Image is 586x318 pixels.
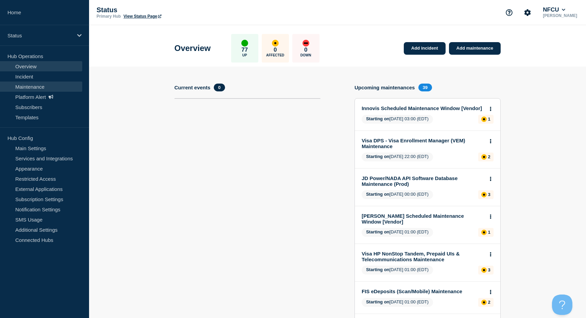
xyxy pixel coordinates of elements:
[362,138,484,149] a: Visa DPS - Visa Enrollment Manager (VEM) Maintenance
[274,47,277,53] p: 0
[481,267,487,273] div: affected
[266,53,284,57] p: Affected
[366,267,390,272] span: Starting on
[488,154,490,159] p: 2
[362,298,433,307] span: [DATE] 01:00 (EDT)
[449,42,501,55] a: Add maintenance
[214,84,225,91] span: 0
[272,40,279,47] div: affected
[303,40,309,47] div: down
[541,6,567,13] button: NFCU
[488,192,490,197] p: 3
[362,213,484,225] a: [PERSON_NAME] Scheduled Maintenance Window [Vendor]
[362,105,484,111] a: Innovis Scheduled Maintenance Window [Vendor]
[300,53,311,57] p: Down
[366,299,390,304] span: Starting on
[481,192,487,197] div: affected
[502,5,516,20] button: Support
[488,300,490,305] p: 2
[7,33,73,38] p: Status
[418,84,432,91] span: 39
[362,251,484,262] a: Visa HP NonStop Tandem, Prepaid UIs & Telecommunications Maintenance
[174,85,210,90] h4: Current events
[355,85,415,90] h4: Upcoming maintenances
[481,117,487,122] div: affected
[241,47,248,53] p: 77
[481,300,487,305] div: affected
[97,6,232,14] p: Status
[362,266,433,275] span: [DATE] 01:00 (EDT)
[520,5,535,20] button: Account settings
[174,43,211,53] h1: Overview
[541,13,579,18] p: [PERSON_NAME]
[362,175,484,187] a: JD Power/NADA API Software Database Maintenance (Prod)
[366,192,390,197] span: Starting on
[481,230,487,235] div: affected
[366,154,390,159] span: Starting on
[488,117,490,122] p: 1
[362,228,433,237] span: [DATE] 01:00 (EDT)
[552,295,572,315] iframe: Help Scout Beacon - Open
[404,42,446,55] a: Add incident
[481,154,487,160] div: affected
[488,230,490,235] p: 1
[362,153,433,161] span: [DATE] 22:00 (EDT)
[488,267,490,272] p: 3
[362,288,484,294] a: FIS eDeposits (Scan/Mobile) Maintenance
[366,116,390,121] span: Starting on
[362,115,433,124] span: [DATE] 03:00 (EDT)
[123,14,161,19] a: View Status Page
[362,190,433,199] span: [DATE] 00:00 (EDT)
[97,14,121,19] p: Primary Hub
[304,47,307,53] p: 0
[242,53,247,57] p: Up
[241,40,248,47] div: up
[366,229,390,234] span: Starting on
